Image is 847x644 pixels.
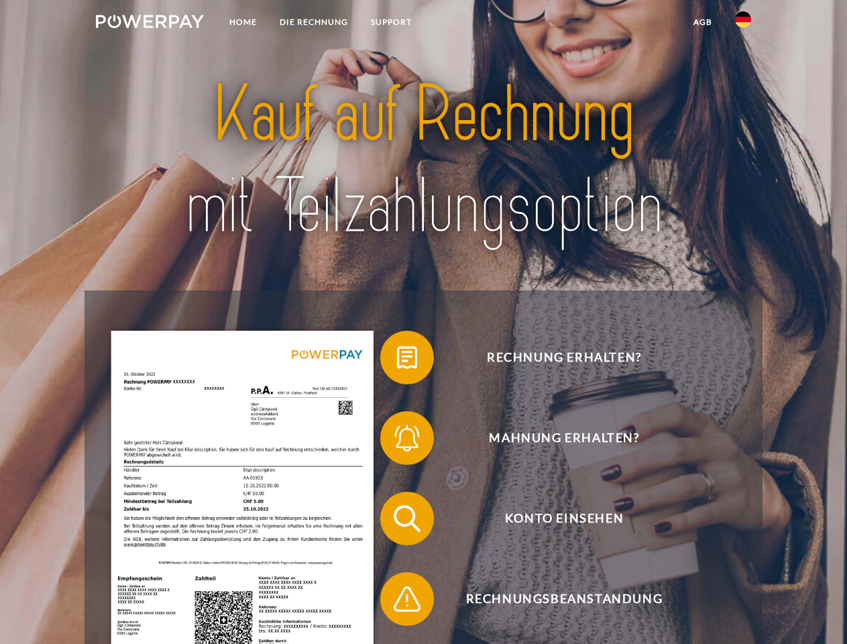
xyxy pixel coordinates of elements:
img: qb_bell.svg [390,421,424,455]
span: Konto einsehen [400,492,728,545]
span: Rechnung erhalten? [400,331,728,384]
img: qb_warning.svg [390,582,424,616]
a: agb [682,10,724,34]
span: Rechnungsbeanstandung [400,572,728,626]
img: logo-powerpay-white.svg [96,15,204,28]
img: qb_search.svg [390,502,424,535]
a: DIE RECHNUNG [268,10,359,34]
img: de [735,11,751,28]
button: Konto einsehen [380,492,729,545]
img: title-powerpay_de.svg [128,64,719,257]
a: SUPPORT [359,10,423,34]
img: qb_bill.svg [390,341,424,374]
button: Mahnung erhalten? [380,411,729,465]
a: Home [218,10,268,34]
button: Rechnungsbeanstandung [380,572,729,626]
span: Mahnung erhalten? [400,411,728,465]
button: Rechnung erhalten? [380,331,729,384]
